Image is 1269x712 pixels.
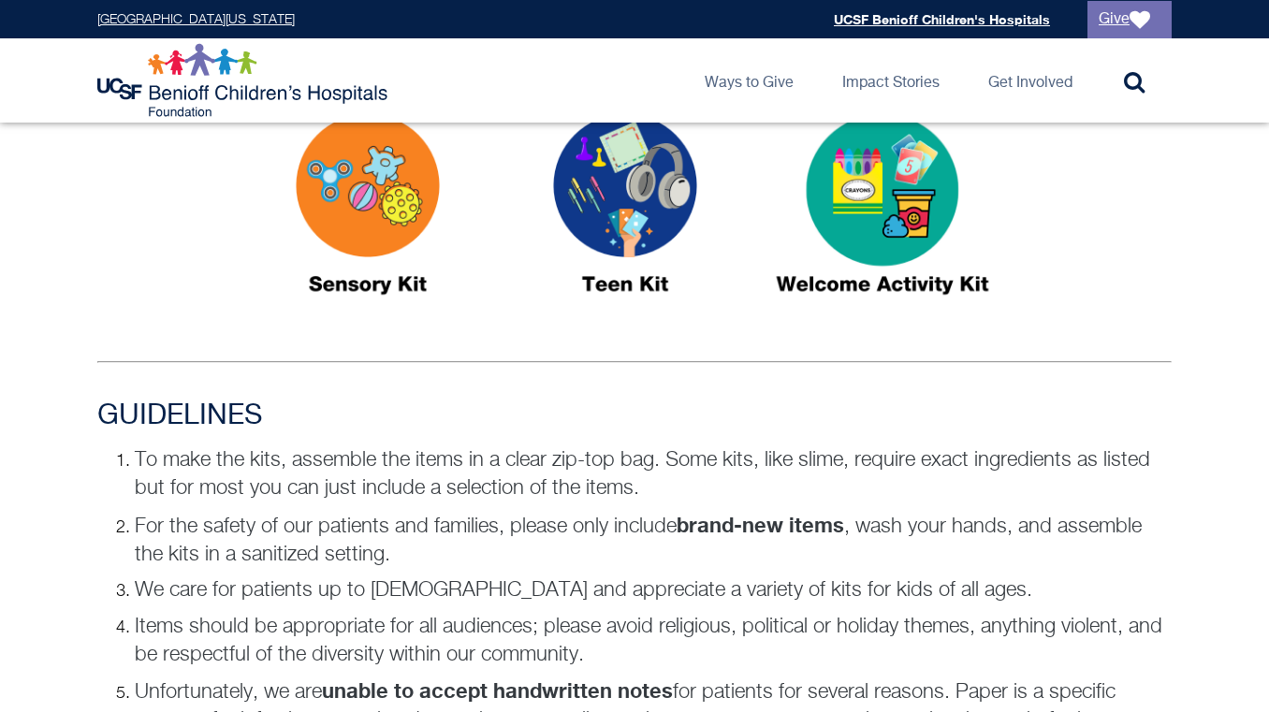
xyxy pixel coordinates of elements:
[97,43,392,118] img: Logo for UCSF Benioff Children's Hospitals Foundation
[135,613,1172,669] p: Items should be appropriate for all audiences; please avoid religious, political or holiday theme...
[322,678,673,703] strong: unable to accept handwritten notes
[135,576,1172,604] p: We care for patients up to [DEMOGRAPHIC_DATA] and appreciate a variety of kits for kids of all ages.
[834,11,1050,27] a: UCSF Benioff Children's Hospitals
[508,78,742,347] img: Teen Kit
[135,446,1172,502] p: To make the kits, assemble the items in a clear zip-top bag. Some kits, like slime, require exact...
[766,78,999,347] img: Activity Kits
[97,13,295,26] a: [GEOGRAPHIC_DATA][US_STATE]
[690,38,809,123] a: Ways to Give
[827,38,955,123] a: Impact Stories
[973,38,1087,123] a: Get Involved
[251,78,485,347] img: Sensory Kits
[97,400,1172,433] h3: GUIDELINES
[1087,1,1172,38] a: Give
[135,511,1172,569] p: For the safety of our patients and families, please only include , wash your hands, and assemble ...
[677,513,844,537] strong: brand-new items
